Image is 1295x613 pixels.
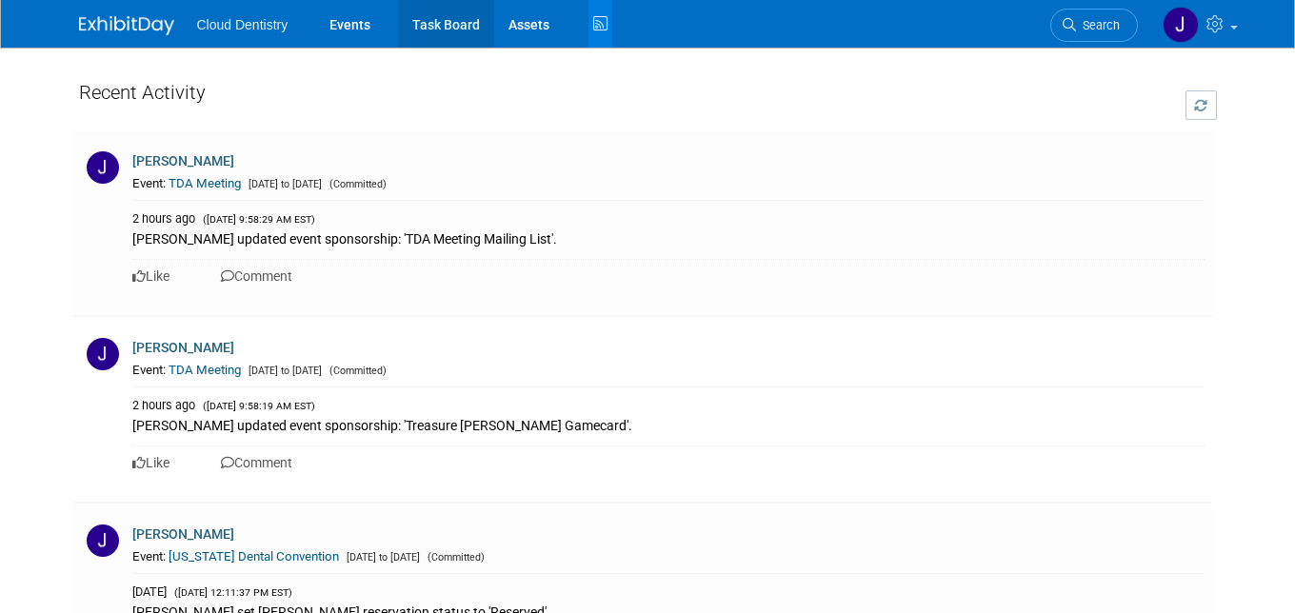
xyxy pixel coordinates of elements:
a: Like [132,268,169,284]
span: [DATE] to [DATE] [244,365,322,377]
a: [PERSON_NAME] [132,526,234,542]
a: Comment [221,268,292,284]
a: TDA Meeting [169,363,241,377]
span: ([DATE] 9:58:29 AM EST) [198,213,315,226]
span: [DATE] [132,584,167,599]
img: Jessica Estrada [1163,7,1199,43]
span: ([DATE] 12:11:37 PM EST) [169,586,292,599]
img: ExhibitDay [79,16,174,35]
img: J.jpg [87,524,119,557]
div: Recent Activity [79,71,1160,122]
a: Search [1050,9,1138,42]
span: Event: [132,363,166,377]
div: [PERSON_NAME] updated event sponsorship: 'Treasure [PERSON_NAME] Gamecard'. [132,414,1204,435]
span: (Committed) [325,365,387,377]
a: [PERSON_NAME] [132,340,234,355]
span: Search [1076,18,1120,32]
a: TDA Meeting [169,176,241,190]
span: 2 hours ago [132,211,195,226]
img: J.jpg [87,151,119,184]
span: (Committed) [325,178,387,190]
a: Like [132,455,169,470]
span: Cloud Dentistry [197,17,289,32]
a: Comment [221,455,292,470]
span: Event: [132,176,166,190]
a: [PERSON_NAME] [132,153,234,168]
span: [DATE] to [DATE] [244,178,322,190]
span: Event: [132,549,166,564]
span: [DATE] to [DATE] [342,551,420,564]
a: [US_STATE] Dental Convention [169,549,339,564]
img: J.jpg [87,338,119,370]
span: (Committed) [423,551,485,564]
span: ([DATE] 9:58:19 AM EST) [198,400,315,412]
span: 2 hours ago [132,398,195,412]
div: [PERSON_NAME] updated event sponsorship: 'TDA Meeting Mailing List'. [132,227,1204,248]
